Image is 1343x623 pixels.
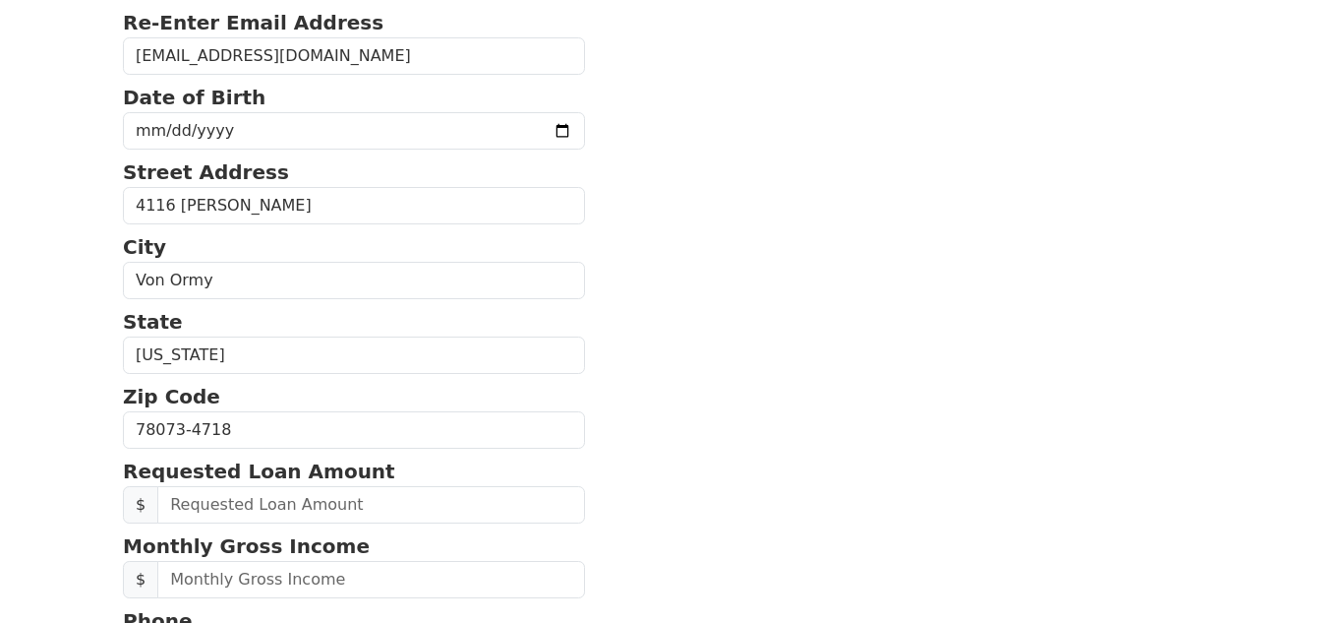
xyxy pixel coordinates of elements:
input: City [123,262,585,299]
span: $ [123,486,158,524]
span: $ [123,561,158,598]
strong: Re-Enter Email Address [123,11,383,34]
input: Zip Code [123,411,585,449]
strong: Zip Code [123,385,220,408]
input: Street Address [123,187,585,224]
strong: State [123,310,183,334]
strong: Date of Birth [123,86,265,109]
strong: Requested Loan Amount [123,460,395,483]
p: Monthly Gross Income [123,531,585,561]
input: Re-Enter Email Address [123,37,585,75]
input: Monthly Gross Income [157,561,585,598]
strong: Street Address [123,160,289,184]
strong: City [123,235,166,259]
input: Requested Loan Amount [157,486,585,524]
